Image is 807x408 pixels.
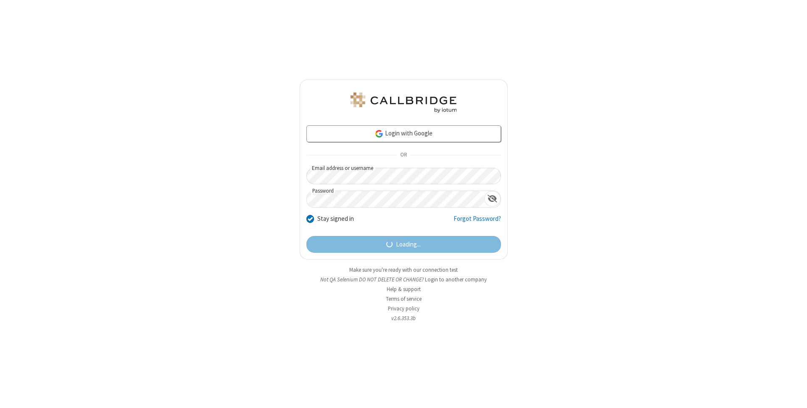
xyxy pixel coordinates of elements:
button: Login to another company [425,276,487,283]
img: google-icon.png [374,129,384,138]
img: QA Selenium DO NOT DELETE OR CHANGE [349,93,458,113]
a: Help & support [387,286,421,293]
label: Stay signed in [317,214,354,224]
button: Loading... [306,236,501,253]
input: Email address or username [306,168,501,184]
li: Not QA Selenium DO NOT DELETE OR CHANGE? [300,276,508,283]
a: Forgot Password? [454,214,501,230]
span: Loading... [396,240,421,249]
input: Password [307,191,484,207]
div: Show password [484,191,501,207]
li: v2.6.353.3b [300,314,508,322]
a: Make sure you're ready with our connection test [349,266,458,273]
a: Login with Google [306,125,501,142]
a: Privacy policy [388,305,419,312]
iframe: Chat [786,386,801,402]
a: Terms of service [386,295,422,302]
span: OR [397,149,410,161]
